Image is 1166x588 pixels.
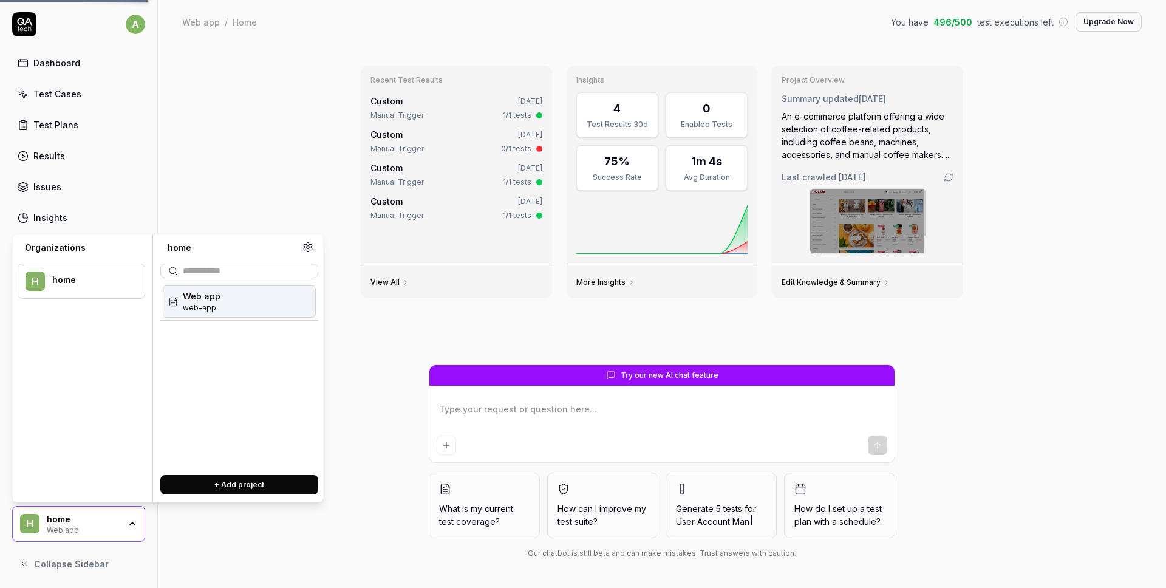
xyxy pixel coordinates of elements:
h3: Recent Test Results [370,75,542,85]
div: Issues [33,180,61,193]
div: 1/1 tests [503,210,531,221]
span: What is my current test coverage? [439,502,530,528]
span: Try our new AI chat feature [621,370,718,381]
div: 1m 4s [691,153,722,169]
span: Web app [183,290,220,303]
button: What is my current test coverage? [429,473,540,538]
a: Custom[DATE]Manual Trigger1/1 tests [368,159,545,190]
span: Generate 5 tests for [676,502,766,528]
time: [DATE] [518,130,542,139]
span: How can I improve my test suite? [557,502,648,528]
time: [DATE] [518,97,542,106]
button: + Add project [160,475,318,494]
button: Collapse Sidebar [12,552,145,576]
a: Custom[DATE]Manual Trigger1/1 tests [368,193,545,224]
time: [DATE] [839,172,866,182]
button: How do I set up a test plan with a schedule? [784,473,895,538]
img: Screenshot [810,189,926,253]
div: Web app [47,524,120,534]
div: Suggestions [160,283,318,465]
div: 0/1 tests [501,143,531,154]
div: Organizations [18,242,145,254]
time: [DATE] [859,94,886,104]
a: Edit Knowledge & Summary [782,278,890,287]
div: 1/1 tests [503,177,531,188]
a: More Insights [576,278,635,287]
a: Results [12,144,145,168]
span: Custom [370,163,403,173]
div: Home [233,16,257,28]
div: Results [33,149,65,162]
button: Add attachment [437,436,456,455]
span: Project ID: n9rG [183,303,220,313]
a: Insights [12,206,145,230]
a: View All [370,278,409,287]
span: h [26,272,45,291]
div: home [52,275,129,285]
span: Custom [370,96,403,106]
a: Test Plans [12,113,145,137]
div: 0 [703,100,711,117]
div: Dashboard [33,56,80,69]
div: Web app [182,16,220,28]
a: Custom[DATE]Manual Trigger0/1 tests [368,126,545,157]
div: home [47,514,120,525]
div: 75% [604,153,630,169]
div: Our chatbot is still beta and can make mistakes. Trust answers with caution. [429,548,895,559]
div: Test Cases [33,87,81,100]
div: Enabled Tests [673,119,740,130]
div: Insights [33,211,67,224]
button: a [126,12,145,36]
span: Summary updated [782,94,859,104]
div: Test Plans [33,118,78,131]
a: Test Cases [12,82,145,106]
a: Organization settings [302,242,313,256]
a: Go to crawling settings [944,173,953,182]
div: 1/1 tests [503,110,531,121]
h3: Project Overview [782,75,953,85]
a: Issues [12,175,145,199]
span: 496 / 500 [933,16,972,29]
span: Collapse Sidebar [34,558,109,570]
div: Test Results 30d [584,119,650,130]
button: hhomeWeb app [12,506,145,542]
div: home [160,242,302,254]
a: Custom[DATE]Manual Trigger1/1 tests [368,92,545,123]
div: Manual Trigger [370,177,424,188]
div: / [225,16,228,28]
time: [DATE] [518,197,542,206]
span: a [126,15,145,34]
div: Manual Trigger [370,110,424,121]
span: h [20,514,39,533]
button: Upgrade Now [1076,12,1142,32]
button: How can I improve my test suite? [547,473,658,538]
span: You have [891,16,929,29]
span: Custom [370,196,403,207]
button: Generate 5 tests forUser Account Man [666,473,777,538]
span: How do I set up a test plan with a schedule? [794,502,885,528]
h3: Insights [576,75,748,85]
time: [DATE] [518,163,542,173]
div: Manual Trigger [370,143,424,154]
span: Last crawled [782,171,866,183]
button: hhome [18,264,145,299]
div: 4 [613,100,621,117]
a: Dashboard [12,51,145,75]
div: Manual Trigger [370,210,424,221]
div: An e-commerce platform offering a wide selection of coffee-related products, including coffee bea... [782,110,953,161]
span: User Account Man [676,516,749,527]
span: Custom [370,129,403,140]
div: Avg Duration [673,172,740,183]
div: Success Rate [584,172,650,183]
span: test executions left [977,16,1054,29]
